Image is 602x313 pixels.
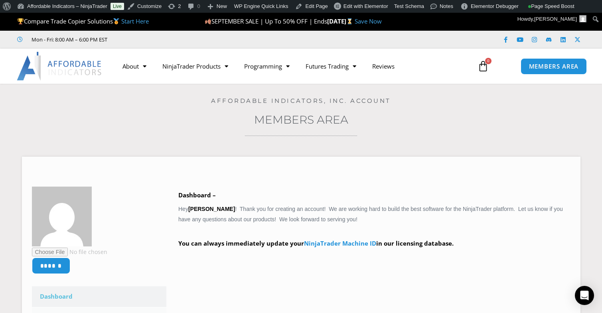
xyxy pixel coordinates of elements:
a: Futures Trading [298,57,364,75]
b: Dashboard – [178,191,216,199]
img: LogoAI | Affordable Indicators – NinjaTrader [17,52,103,81]
a: Howdy, [515,13,590,26]
a: NinjaTrader Machine ID [304,239,376,247]
span: Compare Trade Copier Solutions [17,17,149,25]
a: Dashboard [32,286,167,307]
a: About [114,57,154,75]
iframe: Customer reviews powered by Trustpilot [118,35,238,43]
span: Mon - Fri: 8:00 AM – 6:00 PM EST [30,35,107,44]
img: 🍂 [205,18,211,24]
span: Edit with Elementor [343,3,388,9]
img: 🏆 [18,18,24,24]
a: Save Now [355,17,382,25]
a: Programming [236,57,298,75]
a: Affordable Indicators, Inc. Account [211,97,391,104]
a: Start Here [121,17,149,25]
span: MEMBERS AREA [529,63,579,69]
span: SEPTEMBER SALE | Up To 50% OFF | Ends [205,17,327,25]
img: 🥇 [113,18,119,24]
a: Live [111,3,124,10]
strong: [PERSON_NAME] [188,206,235,212]
a: MEMBERS AREA [521,58,587,75]
div: Hey ! Thank you for creating an account! We are working hard to build the best software for the N... [178,190,570,260]
a: Reviews [364,57,403,75]
nav: Menu [114,57,470,75]
div: Open Intercom Messenger [575,286,594,305]
a: 0 [466,55,501,78]
img: ⌛ [347,18,353,24]
strong: You can always immediately update your in our licensing database. [178,239,454,247]
strong: [DATE] [327,17,355,25]
span: 0 [485,58,491,64]
a: Members Area [254,113,348,126]
img: 83961ee70edc86d96254b98d11301f0a4f1435bd8fc34dcaa6bdd6a6e89a3844 [32,187,92,246]
a: NinjaTrader Products [154,57,236,75]
span: [PERSON_NAME] [534,16,577,22]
